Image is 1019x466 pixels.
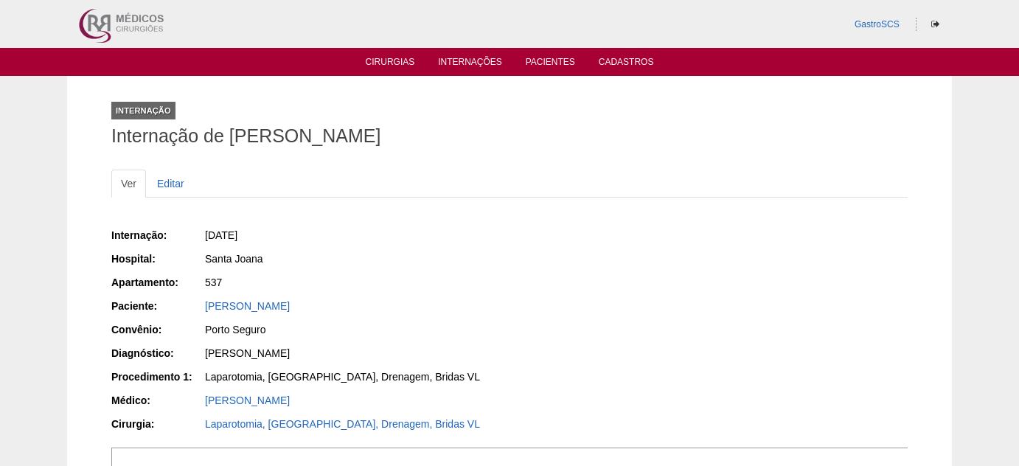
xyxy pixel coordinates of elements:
a: Laparotomia, [GEOGRAPHIC_DATA], Drenagem, Bridas VL [205,418,480,430]
div: Laparotomia, [GEOGRAPHIC_DATA], Drenagem, Bridas VL [205,369,499,384]
span: [DATE] [205,229,237,241]
div: Hospital: [111,251,204,266]
div: Cirurgia: [111,417,204,431]
a: Editar [147,170,194,198]
a: [PERSON_NAME] [205,300,290,312]
div: Diagnóstico: [111,346,204,361]
a: Ver [111,170,146,198]
h1: Internação de [PERSON_NAME] [111,127,908,145]
a: Internações [438,57,502,72]
div: Internação [111,102,175,119]
i: Sair [931,20,939,29]
a: [PERSON_NAME] [205,394,290,406]
div: 537 [205,275,499,290]
div: Santa Joana [205,251,499,266]
div: Apartamento: [111,275,204,290]
a: Pacientes [526,57,575,72]
div: Porto Seguro [205,322,499,337]
div: Convênio: [111,322,204,337]
div: Paciente: [111,299,204,313]
a: Cadastros [599,57,654,72]
div: Procedimento 1: [111,369,204,384]
a: GastroSCS [855,19,900,29]
div: Internação: [111,228,204,243]
div: [PERSON_NAME] [205,346,499,361]
a: Cirurgias [366,57,415,72]
div: Médico: [111,393,204,408]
